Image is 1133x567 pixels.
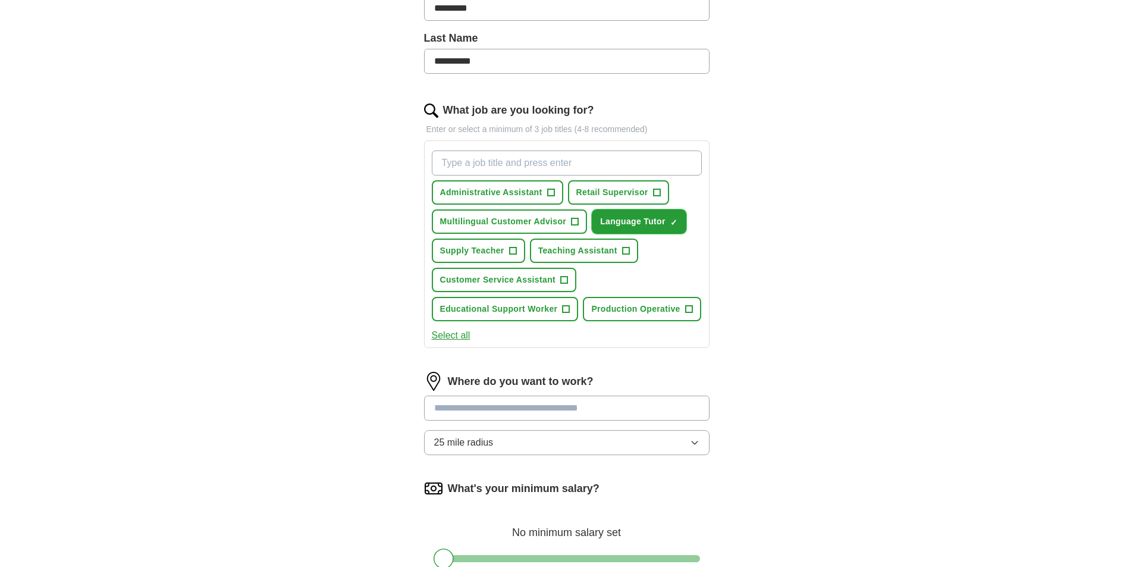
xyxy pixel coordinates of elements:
button: Production Operative [583,297,701,321]
span: ✓ [670,218,677,227]
div: No minimum salary set [424,512,710,541]
img: salary.png [424,479,443,498]
span: Multilingual Customer Advisor [440,215,567,228]
span: Supply Teacher [440,245,504,257]
button: Retail Supervisor [568,180,669,205]
button: Multilingual Customer Advisor [432,209,588,234]
button: Administrative Assistant [432,180,563,205]
span: Customer Service Assistant [440,274,556,286]
button: Customer Service Assistant [432,268,577,292]
p: Enter or select a minimum of 3 job titles (4-8 recommended) [424,123,710,136]
button: Teaching Assistant [530,239,638,263]
img: search.png [424,104,438,118]
label: Last Name [424,30,710,46]
span: Retail Supervisor [576,186,648,199]
span: Teaching Assistant [538,245,617,257]
button: Language Tutor✓ [592,209,686,234]
span: Production Operative [591,303,680,315]
span: Educational Support Worker [440,303,558,315]
button: Select all [432,328,470,343]
button: Supply Teacher [432,239,525,263]
span: 25 mile radius [434,436,494,450]
input: Type a job title and press enter [432,151,702,176]
img: location.png [424,372,443,391]
span: Language Tutor [600,215,666,228]
label: What's your minimum salary? [448,481,600,497]
button: 25 mile radius [424,430,710,455]
label: Where do you want to work? [448,374,594,390]
span: Administrative Assistant [440,186,542,199]
button: Educational Support Worker [432,297,579,321]
label: What job are you looking for? [443,102,594,118]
